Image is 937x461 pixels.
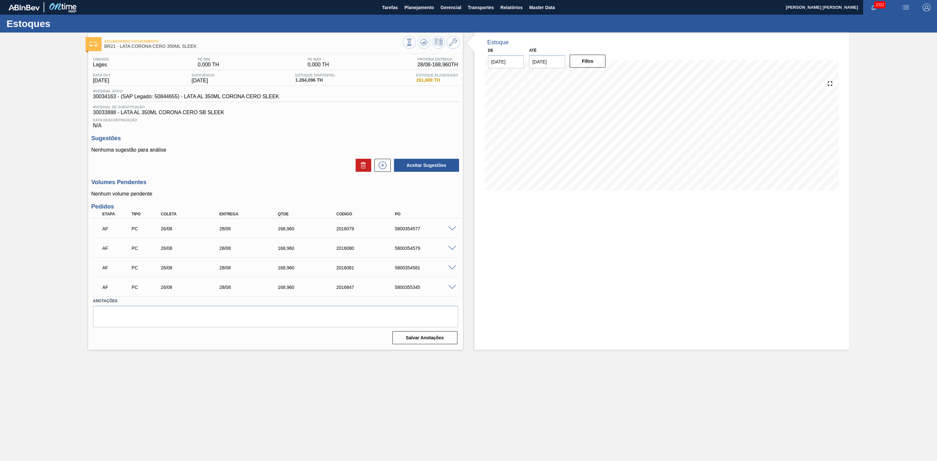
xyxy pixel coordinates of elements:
span: Planejamento [404,4,434,11]
div: 2016080 [335,246,402,251]
div: Pedido de Compra [130,285,162,290]
img: userActions [902,4,910,11]
div: 28/08/2025 [218,265,285,270]
button: Filtro [570,55,606,68]
button: Programar Estoque [432,36,445,49]
div: 28/08/2025 [218,246,285,251]
img: TNhmsLtSVTkK8tSr43FrP2fwEKptu5GPRR3wAAAABJRU5ErkJggg== [8,5,40,10]
div: Entrega [218,212,285,216]
div: Pedido de Compra [130,226,162,231]
h1: Estoques [7,20,122,27]
div: 28/08/2025 [218,226,285,231]
div: Estoque [487,39,509,46]
span: Transportes [468,4,494,11]
div: PO [393,212,461,216]
div: Excluir Sugestões [352,159,371,172]
h3: Sugestões [91,135,460,142]
span: Estoque Disponível [295,73,335,77]
div: 2016847 [335,285,402,290]
button: Atualizar Gráfico [417,36,430,49]
div: 26/08/2025 [159,265,226,270]
span: 0,000 TH [198,62,219,68]
span: Relatórios [500,4,523,11]
button: Visão Geral dos Estoques [403,36,416,49]
p: AF [102,285,131,290]
div: N/A [91,115,460,129]
button: Salvar Anotações [392,331,457,344]
span: Estoque Bloqueado [416,73,458,77]
span: Master Data [529,4,555,11]
p: Nenhum volume pendente [91,191,460,197]
div: 168,960 [276,285,344,290]
div: Pedido de Compra [130,265,162,270]
p: Nenhuma sugestão para análise [91,147,460,153]
label: De [488,48,494,53]
span: BR21 - LATA CORONA CERO 350ML SLEEK [104,44,403,49]
div: 2016081 [335,265,402,270]
div: Aguardando Faturamento [101,280,133,294]
span: Tarefas [382,4,398,11]
input: dd/mm/yyyy [488,55,524,68]
span: 2322 [874,1,886,8]
div: 168,960 [276,226,344,231]
div: 5800354579 [393,246,461,251]
div: Pedido de Compra [130,246,162,251]
span: Aguardando Faturamento [104,39,403,43]
div: Coleta [159,212,226,216]
button: Notificações [863,3,884,12]
span: 1.284,096 TH [295,78,335,83]
img: Ícone [89,42,98,47]
span: Suficiência [192,73,214,77]
span: PE MAX [307,57,329,61]
div: Qtde [276,212,344,216]
div: 28/08/2025 [218,285,285,290]
label: Anotações [93,296,458,306]
p: AF [102,265,131,270]
div: 2016079 [335,226,402,231]
div: 26/08/2025 [159,246,226,251]
div: 26/08/2025 [159,285,226,290]
div: 5800354581 [393,265,461,270]
p: AF [102,226,131,231]
p: AF [102,246,131,251]
span: Material ativo [93,89,279,93]
span: Unidade [93,57,109,61]
div: Nova sugestão [371,159,391,172]
span: PE MIN [198,57,219,61]
div: 168,960 [276,265,344,270]
input: dd/mm/yyyy [529,55,565,68]
div: Aceitar Sugestões [391,158,460,172]
span: Data Descontinuação [93,118,458,122]
h3: Pedidos [91,203,460,210]
div: Aguardando Faturamento [101,222,133,236]
div: Tipo [130,212,162,216]
span: Próxima Entrega [417,57,458,61]
h3: Volumes Pendentes [91,179,460,186]
span: Data out [93,73,111,77]
button: Aceitar Sugestões [394,159,459,172]
span: 261,888 TH [416,78,458,83]
span: 30034163 - (SAP Legado: 50844655) - LATA AL 350ML CORONA CERO SLEEK [93,94,279,100]
div: Etapa [101,212,133,216]
span: 30033888 - LATA AL 350ML CORONA CERO SB SLEEK [93,110,458,115]
div: Aguardando Faturamento [101,241,133,255]
span: [DATE] [93,78,111,84]
div: 26/08/2025 [159,226,226,231]
span: 28/08 - 168,960 TH [417,62,458,68]
div: Aguardando Faturamento [101,261,133,275]
span: Gerencial [441,4,461,11]
span: [DATE] [192,78,214,84]
span: 0,000 TH [307,62,329,68]
div: Código [335,212,402,216]
button: Ir ao Master Data / Geral [447,36,460,49]
span: Material de Substituição [93,105,458,109]
div: 5800355345 [393,285,461,290]
label: Até [529,48,536,53]
span: Lages [93,62,109,68]
img: Logout [923,4,930,11]
div: 168,960 [276,246,344,251]
div: 5800354577 [393,226,461,231]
